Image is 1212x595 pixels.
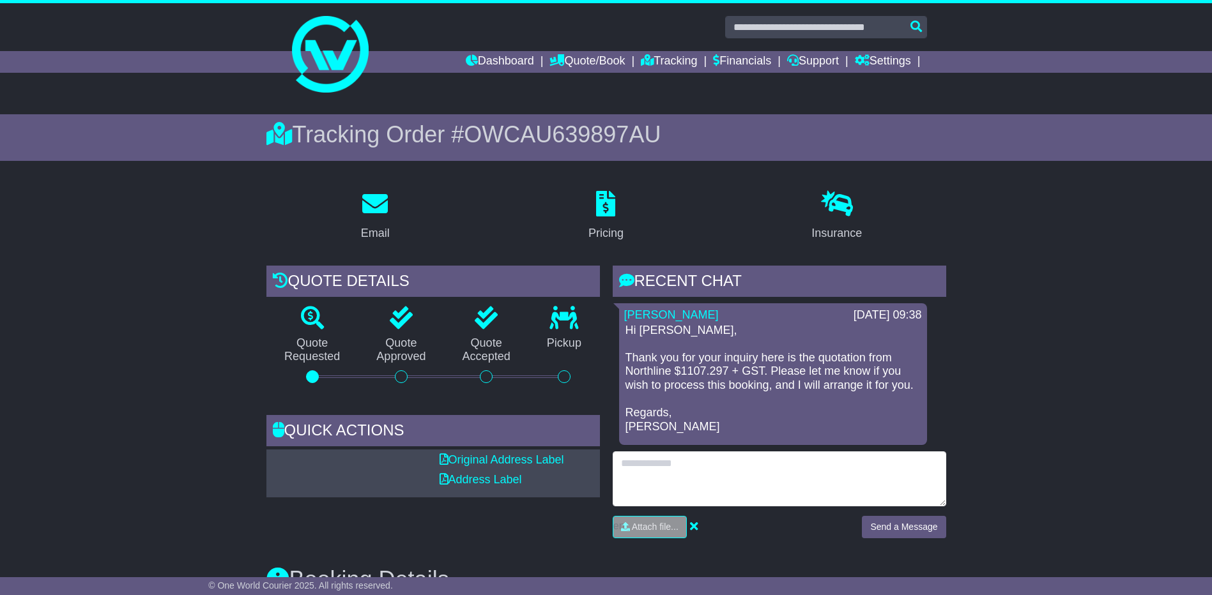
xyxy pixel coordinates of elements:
a: Dashboard [466,51,534,73]
h3: Booking Details [266,567,946,592]
a: Email [353,186,398,246]
div: Quote Details [266,266,600,300]
a: Quote/Book [549,51,625,73]
p: Pickup [528,336,599,350]
div: RECENT CHAT [613,266,946,300]
p: Quote Requested [266,336,358,364]
p: Quote Accepted [444,336,528,364]
a: Insurance [803,186,870,246]
div: [DATE] 09:38 [854,308,922,322]
div: Pricing [588,225,624,242]
div: Quick Actions [266,415,600,449]
p: Hi [PERSON_NAME], Thank you for your inquiry here is the quotation from Northline $1107.297 + GST... [625,324,921,434]
a: Financials [713,51,771,73]
a: Support [787,51,839,73]
a: Original Address Label [440,453,564,466]
div: Email [361,225,390,242]
a: Settings [855,51,911,73]
p: Quote Approved [358,336,444,364]
span: © One World Courier 2025. All rights reserved. [208,580,393,591]
a: Pricing [580,186,632,246]
div: Tracking Order # [266,121,946,148]
button: Send a Message [862,516,946,538]
div: Insurance [811,225,862,242]
a: Tracking [641,51,697,73]
span: OWCAU639897AU [464,121,661,147]
a: Address Label [440,473,522,486]
a: [PERSON_NAME] [624,308,719,321]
